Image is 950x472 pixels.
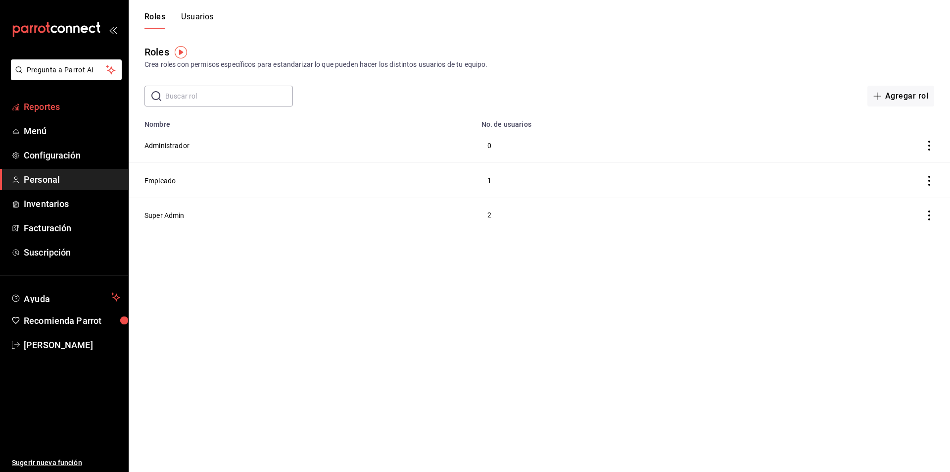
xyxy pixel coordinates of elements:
[24,338,120,352] span: [PERSON_NAME]
[24,149,120,162] span: Configuración
[12,458,120,468] span: Sugerir nueva función
[924,176,934,186] button: actions
[924,210,934,220] button: actions
[165,86,293,106] input: Buscar rol
[24,197,120,210] span: Inventarios
[27,65,106,75] span: Pregunta a Parrot AI
[144,210,185,220] button: Super Admin
[109,26,117,34] button: open_drawer_menu
[144,12,214,29] div: navigation tabs
[475,198,771,232] td: 2
[475,163,771,198] td: 1
[181,12,214,29] button: Usuarios
[144,12,165,29] button: Roles
[24,291,107,303] span: Ayuda
[924,141,934,151] button: actions
[475,114,771,128] th: No. de usuarios
[129,114,475,128] th: Nombre
[144,176,176,186] button: Empleado
[144,141,190,151] button: Administrador
[7,72,122,82] a: Pregunta a Parrot AI
[24,100,120,113] span: Reportes
[24,314,120,327] span: Recomienda Parrot
[24,173,120,186] span: Personal
[175,46,187,58] img: Tooltip marker
[867,86,934,106] button: Agregar rol
[144,45,169,59] div: Roles
[24,246,120,259] span: Suscripción
[144,59,934,70] div: Crea roles con permisos específicos para estandarizar lo que pueden hacer los distintos usuarios ...
[24,221,120,235] span: Facturación
[24,124,120,138] span: Menú
[11,59,122,80] button: Pregunta a Parrot AI
[475,128,771,163] td: 0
